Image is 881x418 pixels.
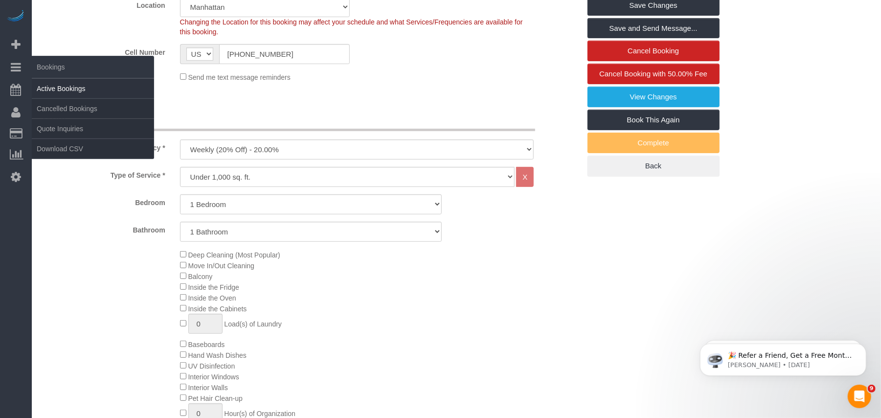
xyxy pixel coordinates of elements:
span: Interior Walls [188,384,228,392]
label: Type of Service * [34,167,173,180]
span: Move In/Out Cleaning [188,262,254,270]
span: Interior Windows [188,373,239,381]
span: Changing the Location for this booking may affect your schedule and what Services/Frequencies are... [180,18,523,36]
img: Automaid Logo [6,10,25,23]
a: View Changes [587,87,720,107]
span: Hour(s) of Organization [224,410,295,418]
span: Cancel Booking with 50.00% Fee [599,70,707,78]
span: Inside the Oven [188,294,236,302]
label: Bedroom [34,194,173,208]
span: Inside the Fridge [188,283,239,291]
iframe: Intercom live chat [848,385,871,408]
a: Cancel Booking with 50.00% Fee [587,64,720,84]
span: Send me text message reminders [188,73,291,81]
a: Back [587,156,720,176]
span: Inside the Cabinets [188,305,247,313]
label: Bathroom [34,222,173,235]
span: Balcony [188,273,213,280]
p: Message from Ellie, sent 4d ago [43,38,169,46]
a: Book This Again [587,110,720,130]
legend: What [42,109,535,131]
label: Cell Number [34,44,173,57]
span: Hand Wash Dishes [188,351,247,359]
span: 🎉 Refer a Friend, Get a Free Month! 🎉 Love Automaid? Share the love! When you refer a friend who ... [43,28,167,134]
span: Pet Hair Clean-up [188,395,243,402]
a: Download CSV [32,139,154,159]
span: Baseboards [188,341,225,348]
a: Active Bookings [32,79,154,98]
input: Cell Number [219,44,350,64]
ul: Bookings [32,78,154,159]
span: UV Disinfection [188,362,235,370]
span: Bookings [32,56,154,78]
a: Quote Inquiries [32,119,154,139]
span: 9 [868,385,876,393]
a: Cancel Booking [587,41,720,61]
span: Deep Cleaning (Most Popular) [188,251,280,259]
span: Load(s) of Laundry [224,320,282,328]
iframe: Intercom notifications message [685,323,881,392]
a: Cancelled Bookings [32,99,154,118]
a: Save and Send Message... [587,18,720,39]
